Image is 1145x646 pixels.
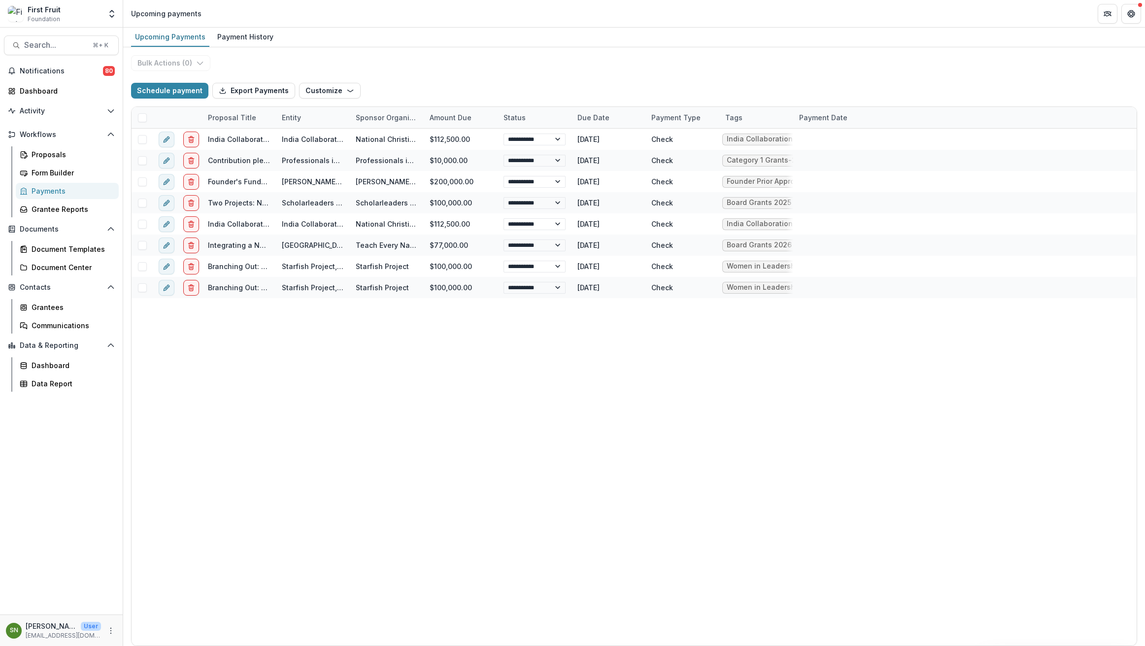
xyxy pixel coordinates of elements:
[131,30,209,44] div: Upcoming Payments
[103,66,115,76] span: 80
[183,280,199,296] button: delete
[20,283,103,292] span: Contacts
[131,55,210,71] button: Bulk Actions (0)
[572,107,645,128] div: Due Date
[356,155,418,166] div: Professionals in [DEMOGRAPHIC_DATA] Philanthropy
[159,259,174,274] button: edit
[793,107,867,128] div: Payment Date
[645,213,719,235] div: Check
[4,35,119,55] button: Search...
[105,4,119,24] button: Open entity switcher
[645,256,719,277] div: Check
[572,171,645,192] div: [DATE]
[424,171,498,192] div: $200,000.00
[424,256,498,277] div: $100,000.00
[183,153,199,169] button: delete
[208,282,270,293] div: Branching Out: Doubling in Size and Expanding our Advocacy
[645,107,719,128] div: Payment Type
[159,238,174,253] button: edit
[572,277,645,298] div: [DATE]
[356,282,409,293] div: Starfish Project
[424,277,498,298] div: $100,000.00
[212,83,295,99] button: Export Payments
[793,112,853,123] div: Payment Date
[645,277,719,298] div: Check
[282,156,462,165] a: Professionals in [DEMOGRAPHIC_DATA] Philanthropy
[276,107,350,128] div: Entity
[1121,4,1141,24] button: Get Help
[282,262,351,271] a: Starfish Project, Inc.
[16,375,119,392] a: Data Report
[282,135,348,143] a: India Collaboration
[16,259,119,275] a: Document Center
[8,6,24,22] img: First Fruit
[498,107,572,128] div: Status
[202,112,262,123] div: Proposal Title
[105,625,117,637] button: More
[424,107,498,128] div: Amount Due
[16,241,119,257] a: Document Templates
[356,240,418,250] div: Teach Every Nation USA Inc,
[727,262,802,271] div: Women in Leadership
[159,280,174,296] button: edit
[727,283,802,292] div: Women in Leadership
[32,262,111,272] div: Document Center
[645,112,707,123] div: Payment Type
[208,219,270,229] div: India Collaboration - 2025
[572,192,645,213] div: [DATE]
[20,131,103,139] span: Workflows
[32,360,111,371] div: Dashboard
[127,6,205,21] nav: breadcrumb
[32,302,111,312] div: Grantees
[81,622,101,631] p: User
[91,40,110,51] div: ⌘ + K
[424,192,498,213] div: $100,000.00
[159,195,174,211] button: edit
[32,320,111,331] div: Communications
[572,235,645,256] div: [DATE]
[719,107,793,128] div: Tags
[4,103,119,119] button: Open Activity
[356,219,418,229] div: National Christian Foundation
[350,112,424,123] div: Sponsor Organization
[727,177,824,186] div: Founder Prior Approval 2025
[159,153,174,169] button: edit
[16,299,119,315] a: Grantees
[727,220,812,228] div: India Collaboration 2025
[159,216,174,232] button: edit
[32,186,111,196] div: Payments
[20,225,103,234] span: Documents
[4,221,119,237] button: Open Documents
[16,201,119,217] a: Grantee Reports
[183,216,199,232] button: delete
[424,129,498,150] div: $112,500.00
[356,261,409,272] div: Starfish Project
[32,168,111,178] div: Form Builder
[183,174,199,190] button: delete
[572,256,645,277] div: [DATE]
[208,198,270,208] div: Two Projects: No More Initiative & VSI (Capacity Building) - 0068Y00001SbP5XQAV
[213,30,277,44] div: Payment History
[424,112,477,123] div: Amount Due
[727,199,791,207] div: Board Grants 2025
[20,107,103,115] span: Activity
[727,241,792,249] div: Board Grants 2026
[282,199,380,207] a: Scholarleaders International
[208,176,270,187] div: Founder's Fund- Building capacity to strengthen and expand the [DEMOGRAPHIC_DATA] in [GEOGRAPHIC_...
[32,204,111,214] div: Grantee Reports
[16,317,119,334] a: Communications
[183,238,199,253] button: delete
[424,150,498,171] div: $10,000.00
[645,150,719,171] div: Check
[645,235,719,256] div: Check
[26,631,101,640] p: [EMAIL_ADDRESS][DOMAIN_NAME]
[20,67,103,75] span: Notifications
[16,357,119,374] a: Dashboard
[498,112,532,123] div: Status
[424,235,498,256] div: $77,000.00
